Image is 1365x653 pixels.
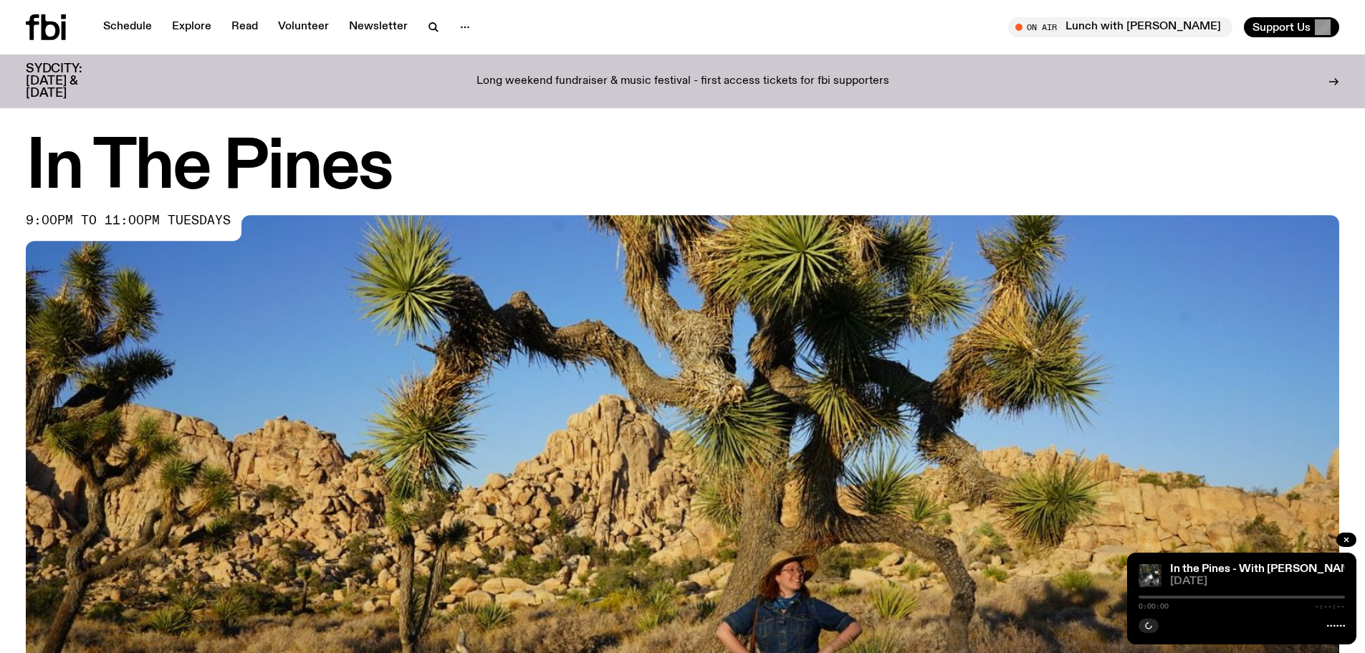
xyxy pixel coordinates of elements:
span: 0:00:00 [1139,603,1169,610]
button: On AirLunch with [PERSON_NAME] [1008,17,1232,37]
a: Volunteer [269,17,337,37]
span: 9:00pm to 11:00pm tuesdays [26,215,231,227]
a: Read [223,17,267,37]
span: -:--:-- [1315,603,1345,610]
h3: SYDCITY: [DATE] & [DATE] [26,63,118,100]
a: Newsletter [340,17,416,37]
span: [DATE] [1170,576,1345,587]
h1: In The Pines [26,136,1339,201]
a: Explore [163,17,220,37]
a: Schedule [95,17,161,37]
p: Long weekend fundraiser & music festival - first access tickets for fbi supporters [476,75,889,88]
span: Support Us [1253,21,1311,34]
button: Support Us [1244,17,1339,37]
